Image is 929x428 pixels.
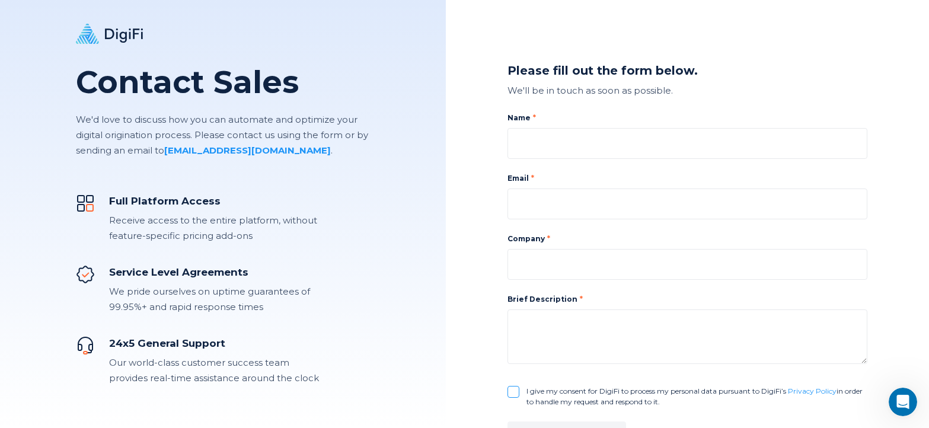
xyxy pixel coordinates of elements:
label: Email [507,173,867,184]
div: Service Level Agreements [109,265,319,279]
label: Name [507,113,867,123]
label: I give my consent for DigiFi to process my personal data pursuant to DigiFi’s in order to handle ... [526,386,867,407]
div: We pride ourselves on uptime guarantees of 99.95%+ and rapid response times [109,284,319,315]
label: Brief Description [507,295,583,304]
a: [EMAIL_ADDRESS][DOMAIN_NAME] [164,145,331,156]
a: Privacy Policy [788,387,837,395]
div: Our world-class customer success team provides real-time assistance around the clock [109,355,319,386]
h1: Contact Sales [76,65,369,100]
iframe: Intercom live chat [889,388,917,416]
label: Company [507,234,867,244]
p: We'd love to discuss how you can automate and optimize your digital origination process. Please c... [76,112,369,158]
div: 24x5 General Support [109,336,319,350]
div: Full Platform Access [109,194,319,208]
div: We'll be in touch as soon as possible. [507,83,867,98]
div: Please fill out the form below. [507,62,867,79]
div: Receive access to the entire platform, without feature-specific pricing add-ons [109,213,319,244]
